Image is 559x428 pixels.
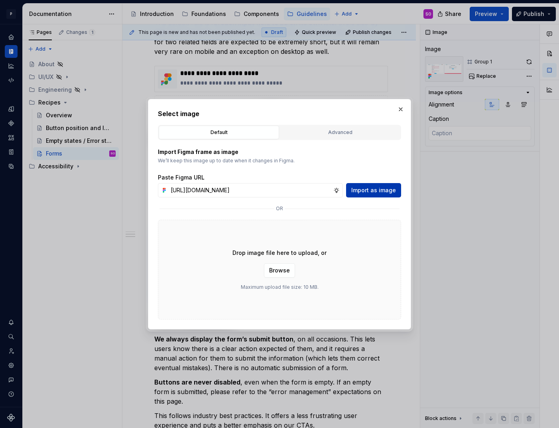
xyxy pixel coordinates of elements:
span: Browse [269,266,290,274]
span: Import as image [351,186,396,194]
h2: Select image [158,109,401,118]
div: Default [161,128,276,136]
button: Import as image [346,183,401,197]
p: We’ll keep this image up to date when it changes in Figma. [158,158,401,164]
div: Advanced [283,128,398,136]
button: Browse [264,263,295,278]
label: Paste Figma URL [158,174,205,181]
p: Import Figma frame as image [158,148,401,156]
input: https://figma.com/file... [167,183,333,197]
p: or [276,205,283,212]
p: Maximum upload file size: 10 MB. [241,284,319,290]
p: Drop image file here to upload, or [232,249,327,257]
